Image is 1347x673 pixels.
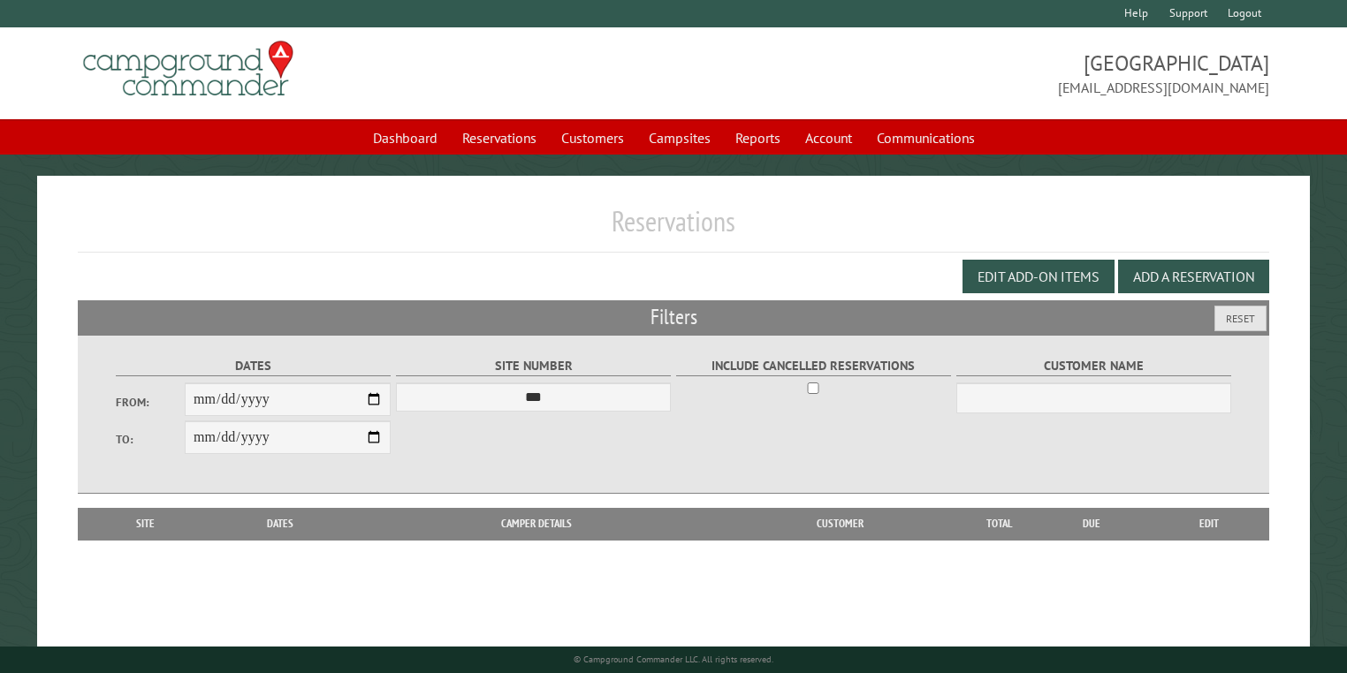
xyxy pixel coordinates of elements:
[1118,260,1269,293] button: Add a Reservation
[716,508,964,540] th: Customer
[116,431,185,448] label: To:
[78,300,1270,334] h2: Filters
[673,49,1269,98] span: [GEOGRAPHIC_DATA] [EMAIL_ADDRESS][DOMAIN_NAME]
[795,121,863,155] a: Account
[866,121,986,155] a: Communications
[725,121,791,155] a: Reports
[203,508,357,540] th: Dates
[956,356,1231,376] label: Customer Name
[116,394,185,411] label: From:
[78,34,299,103] img: Campground Commander
[87,508,204,540] th: Site
[362,121,448,155] a: Dashboard
[116,356,391,376] label: Dates
[963,260,1115,293] button: Edit Add-on Items
[358,508,717,540] th: Camper Details
[964,508,1035,540] th: Total
[396,356,671,376] label: Site Number
[638,121,721,155] a: Campsites
[551,121,635,155] a: Customers
[574,654,773,665] small: © Campground Commander LLC. All rights reserved.
[452,121,547,155] a: Reservations
[676,356,951,376] label: Include Cancelled Reservations
[78,204,1270,253] h1: Reservations
[1148,508,1269,540] th: Edit
[1035,508,1148,540] th: Due
[1214,306,1267,331] button: Reset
